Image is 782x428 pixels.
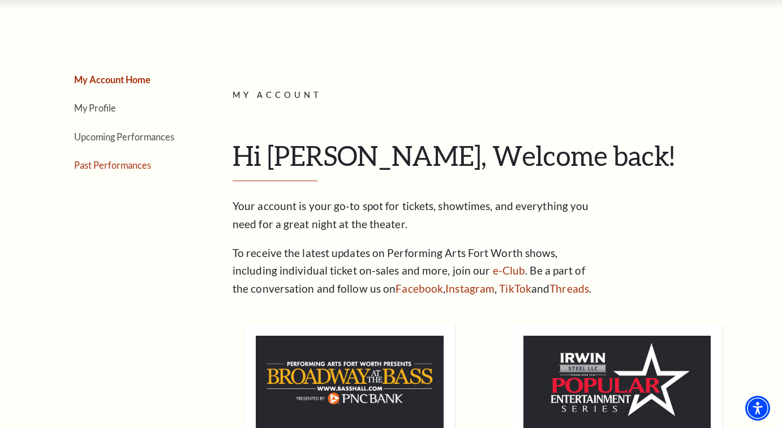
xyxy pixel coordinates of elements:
[233,197,600,233] p: Your account is your go-to spot for tickets, showtimes, and everything you need for a great night...
[745,396,770,421] div: Accessibility Menu
[233,139,733,181] h1: Hi [PERSON_NAME], Welcome back!
[396,282,443,295] a: Facebook - open in a new tab
[233,90,322,100] span: My Account
[493,264,526,277] a: e-Club
[233,244,600,298] p: To receive the latest updates on Performing Arts Fort Worth shows, including individual ticket on...
[74,160,151,170] a: Past Performances
[74,74,151,85] a: My Account Home
[445,282,495,295] a: Instagram - open in a new tab
[531,282,549,295] span: and
[74,102,116,113] a: My Profile
[74,131,174,142] a: Upcoming Performances
[499,282,531,295] a: TikTok - open in a new tab
[549,282,589,295] a: Threads - open in a new tab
